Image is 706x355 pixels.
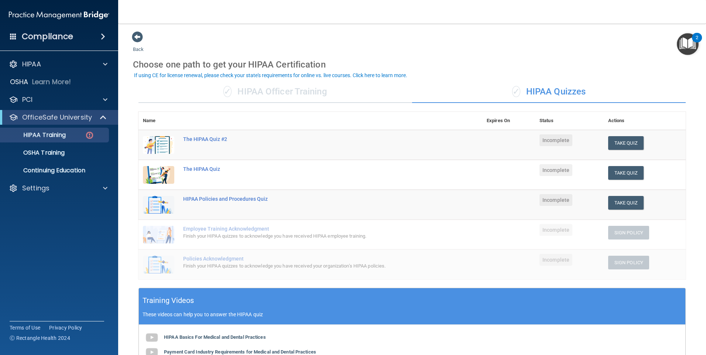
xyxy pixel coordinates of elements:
th: Expires On [482,112,535,130]
div: The HIPAA Quiz [183,166,445,172]
th: Name [138,112,179,130]
h4: Compliance [22,31,73,42]
a: Terms of Use [10,324,40,331]
iframe: Drift Widget Chat Controller [578,303,697,332]
button: Take Quiz [608,166,644,180]
img: danger-circle.6113f641.png [85,131,94,140]
p: OSHA Training [5,149,65,156]
button: Sign Policy [608,226,649,239]
button: Open Resource Center, 2 new notifications [677,33,699,55]
p: Continuing Education [5,167,106,174]
button: Take Quiz [608,196,644,210]
span: Incomplete [539,164,572,176]
h5: Training Videos [143,294,194,307]
button: If using CE for license renewal, please check your state's requirements for online vs. live cours... [133,72,408,79]
button: Take Quiz [608,136,644,150]
a: PCI [9,95,107,104]
div: HIPAA Officer Training [138,81,412,103]
p: OfficeSafe University [22,113,92,122]
div: HIPAA Quizzes [412,81,686,103]
a: Settings [9,184,107,193]
a: Privacy Policy [49,324,82,331]
b: Payment Card Industry Requirements for Medical and Dental Practices [164,349,316,355]
span: Incomplete [539,194,572,206]
p: These videos can help you to answer the HIPAA quiz [143,311,682,317]
span: ✓ [223,86,232,97]
img: gray_youtube_icon.38fcd6cc.png [144,330,159,345]
b: HIPAA Basics For Medical and Dental Practices [164,334,266,340]
p: Settings [22,184,49,193]
div: 2 [696,38,698,47]
div: If using CE for license renewal, please check your state's requirements for online vs. live cours... [134,73,407,78]
div: Choose one path to get your HIPAA Certification [133,54,691,75]
div: Finish your HIPAA quizzes to acknowledge you have received your organization’s HIPAA policies. [183,262,445,270]
span: ✓ [512,86,520,97]
span: Ⓒ Rectangle Health 2024 [10,334,70,342]
p: HIPAA Training [5,131,66,139]
th: Status [535,112,604,130]
div: Finish your HIPAA quizzes to acknowledge you have received HIPAA employee training. [183,232,445,241]
span: Incomplete [539,224,572,236]
a: OfficeSafe University [9,113,107,122]
a: HIPAA [9,60,107,69]
span: Incomplete [539,134,572,146]
div: Policies Acknowledgment [183,256,445,262]
p: PCI [22,95,32,104]
a: Back [133,38,144,52]
div: Employee Training Acknowledgment [183,226,445,232]
th: Actions [604,112,686,130]
p: HIPAA [22,60,41,69]
span: Incomplete [539,254,572,266]
div: HIPAA Policies and Procedures Quiz [183,196,445,202]
p: Learn More! [32,77,71,86]
div: The HIPAA Quiz #2 [183,136,445,142]
button: Sign Policy [608,256,649,269]
img: PMB logo [9,8,109,23]
p: OSHA [10,77,28,86]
